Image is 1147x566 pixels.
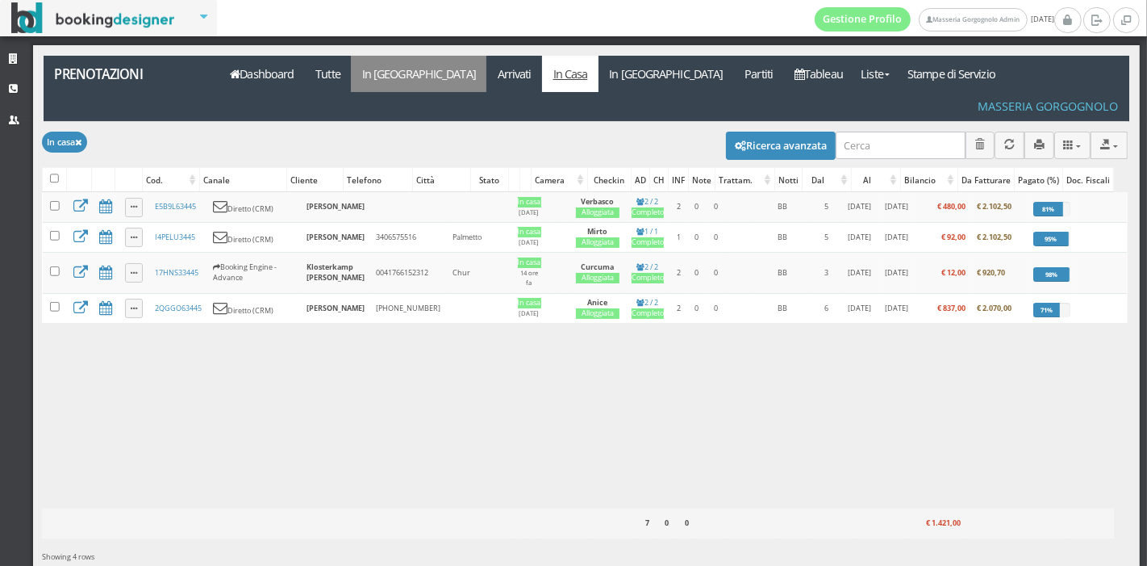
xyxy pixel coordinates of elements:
[977,201,1011,212] b: € 2.102,50
[287,169,343,191] div: Cliente
[879,222,914,252] td: [DATE]
[1091,132,1128,158] button: Export
[532,169,586,191] div: Camera
[519,309,540,317] small: [DATE]
[143,169,199,191] div: Cod.
[155,303,202,313] a: 2QGGO63445
[753,293,812,323] td: BB
[645,518,649,528] b: 7
[11,2,175,34] img: BookingDesigner.com
[715,169,774,191] div: Trattam.
[200,169,286,191] div: Canale
[588,169,632,191] div: Checkin
[207,253,301,293] td: Booking Engine - Advance
[937,201,966,212] b: € 480,00
[919,8,1027,31] a: Masseria Gorgognolo Admin
[669,253,688,293] td: 2
[734,56,784,92] a: Partiti
[632,237,664,248] div: Completo
[588,226,608,237] b: Mirto
[688,222,706,252] td: 0
[351,56,486,92] a: In [GEOGRAPHIC_DATA]
[582,262,615,272] b: Curcuma
[307,303,365,313] b: [PERSON_NAME]
[977,303,1011,313] b: € 2.070,00
[840,293,878,323] td: [DATE]
[632,308,664,319] div: Completo
[958,169,1014,191] div: Da Fatturare
[706,253,726,293] td: 0
[836,132,966,158] input: Cerca
[518,227,541,237] div: In casa
[632,196,664,218] a: 2 / 2Completo
[632,226,664,248] a: 1 / 1Completo
[518,258,541,268] div: In casa
[901,169,957,191] div: Bilancio
[650,169,668,191] div: CH
[307,262,365,283] b: Klosterkamp [PERSON_NAME]
[42,551,94,562] span: Showing 4 rows
[978,99,1118,113] h4: Masseria Gorgognolo
[906,514,965,535] div: € 1.421,00
[446,222,511,252] td: Palmetto
[155,232,195,242] a: I4PELU3445
[775,169,802,191] div: Notti
[995,132,1024,158] button: Aggiorna
[852,169,899,191] div: Al
[840,192,878,222] td: [DATE]
[446,253,511,293] td: Chur
[576,308,620,319] div: Alloggiata
[1063,169,1113,191] div: Doc. Fiscali
[155,267,198,278] a: 17HNS33445
[977,232,1011,242] b: € 2.102,50
[207,293,301,323] td: Diretto (CRM)
[706,192,726,222] td: 0
[207,222,301,252] td: Diretto (CRM)
[753,253,812,293] td: BB
[632,169,649,191] div: AD
[599,56,734,92] a: In [GEOGRAPHIC_DATA]
[879,253,914,293] td: [DATE]
[1015,169,1062,191] div: Pagato (%)
[519,238,540,246] small: [DATE]
[726,132,836,159] button: Ricerca avanzata
[1033,202,1063,216] div: 81%
[941,267,966,278] b: € 12,00
[632,273,664,283] div: Completo
[44,56,211,92] a: Prenotazioni
[665,518,669,528] b: 0
[632,208,664,218] div: Completo
[812,192,840,222] td: 5
[689,169,715,191] div: Note
[812,253,840,293] td: 3
[370,253,446,293] td: 0041766152312
[840,222,878,252] td: [DATE]
[812,222,840,252] td: 5
[370,222,446,252] td: 3406575516
[879,192,914,222] td: [DATE]
[519,208,540,216] small: [DATE]
[582,196,615,207] b: Verbasco
[305,56,352,92] a: Tutte
[879,293,914,323] td: [DATE]
[370,293,446,323] td: [PHONE_NUMBER]
[542,56,599,92] a: In Casa
[706,293,726,323] td: 0
[219,56,305,92] a: Dashboard
[632,297,664,319] a: 2 / 2Completo
[840,253,878,293] td: [DATE]
[815,7,1054,31] span: [DATE]
[853,56,896,92] a: Liste
[576,237,620,248] div: Alloggiata
[632,262,664,283] a: 2 / 2Completo
[937,303,966,313] b: € 837,00
[576,273,620,283] div: Alloggiata
[588,297,608,308] b: Anice
[784,56,854,92] a: Tableau
[520,269,538,287] small: 14 ore fa
[307,232,365,242] b: [PERSON_NAME]
[669,222,688,252] td: 1
[897,56,1007,92] a: Stampe di Servizio
[685,518,689,528] b: 0
[688,192,706,222] td: 0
